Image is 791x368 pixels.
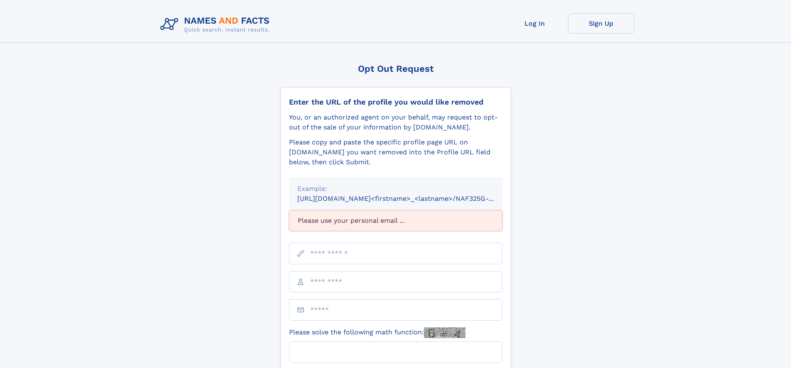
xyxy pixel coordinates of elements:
label: Please solve the following math function: [289,327,465,338]
a: Sign Up [568,13,634,34]
a: Log In [502,13,568,34]
div: Please copy and paste the specific profile page URL on [DOMAIN_NAME] you want removed into the Pr... [289,137,502,167]
small: [URL][DOMAIN_NAME]<firstname>_<lastname>/NAF325G-xxxxxxxx [297,195,518,202]
div: Example: [297,184,494,194]
div: Opt Out Request [280,63,511,74]
img: Logo Names and Facts [157,13,277,36]
div: Enter the URL of the profile you would like removed [289,97,502,107]
div: Please use your personal email ... [289,210,502,231]
div: You, or an authorized agent on your behalf, may request to opt-out of the sale of your informatio... [289,112,502,132]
